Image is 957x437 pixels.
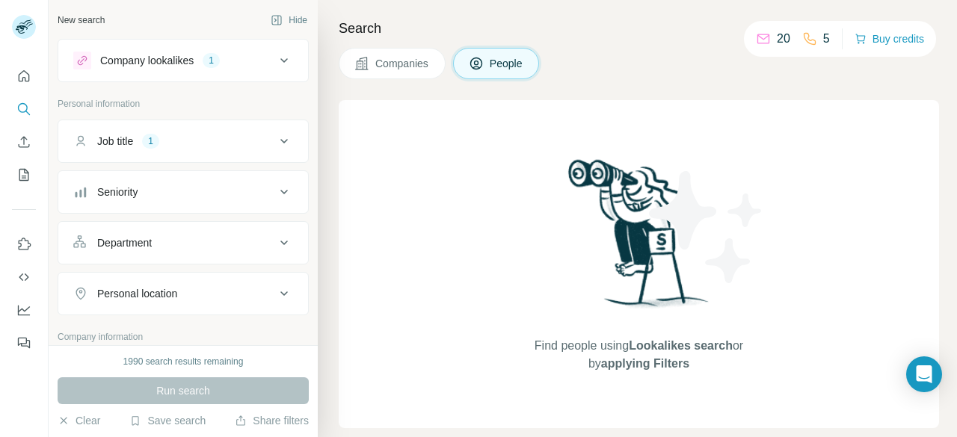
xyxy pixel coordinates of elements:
div: 1 [203,54,220,67]
button: Clear [58,413,100,428]
div: 1 [142,134,159,148]
button: Department [58,225,308,261]
button: My lists [12,161,36,188]
div: Seniority [97,185,138,199]
div: Job title [97,134,133,149]
div: 1990 search results remaining [123,355,244,368]
button: Hide [260,9,318,31]
span: Companies [375,56,430,71]
span: People [490,56,524,71]
span: applying Filters [601,357,689,370]
span: Find people using or by [519,337,758,373]
p: 5 [823,30,830,48]
span: Lookalikes search [629,339,733,352]
button: Quick start [12,63,36,90]
button: Personal location [58,276,308,312]
button: Feedback [12,329,36,356]
div: Personal location [97,286,177,301]
p: Personal information [58,97,309,111]
button: Search [12,96,36,123]
button: Buy credits [855,28,924,49]
p: Company information [58,330,309,344]
button: Seniority [58,174,308,210]
div: Company lookalikes [100,53,194,68]
img: Surfe Illustration - Woman searching with binoculars [561,155,717,322]
button: Use Surfe on LinkedIn [12,231,36,258]
button: Use Surfe API [12,264,36,291]
button: Company lookalikes1 [58,43,308,78]
button: Dashboard [12,297,36,323]
button: Save search [129,413,206,428]
div: New search [58,13,105,27]
h4: Search [339,18,939,39]
p: 20 [777,30,790,48]
img: Surfe Illustration - Stars [639,160,774,294]
div: Department [97,235,152,250]
button: Share filters [235,413,309,428]
button: Job title1 [58,123,308,159]
button: Enrich CSV [12,128,36,155]
div: Open Intercom Messenger [906,356,942,392]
